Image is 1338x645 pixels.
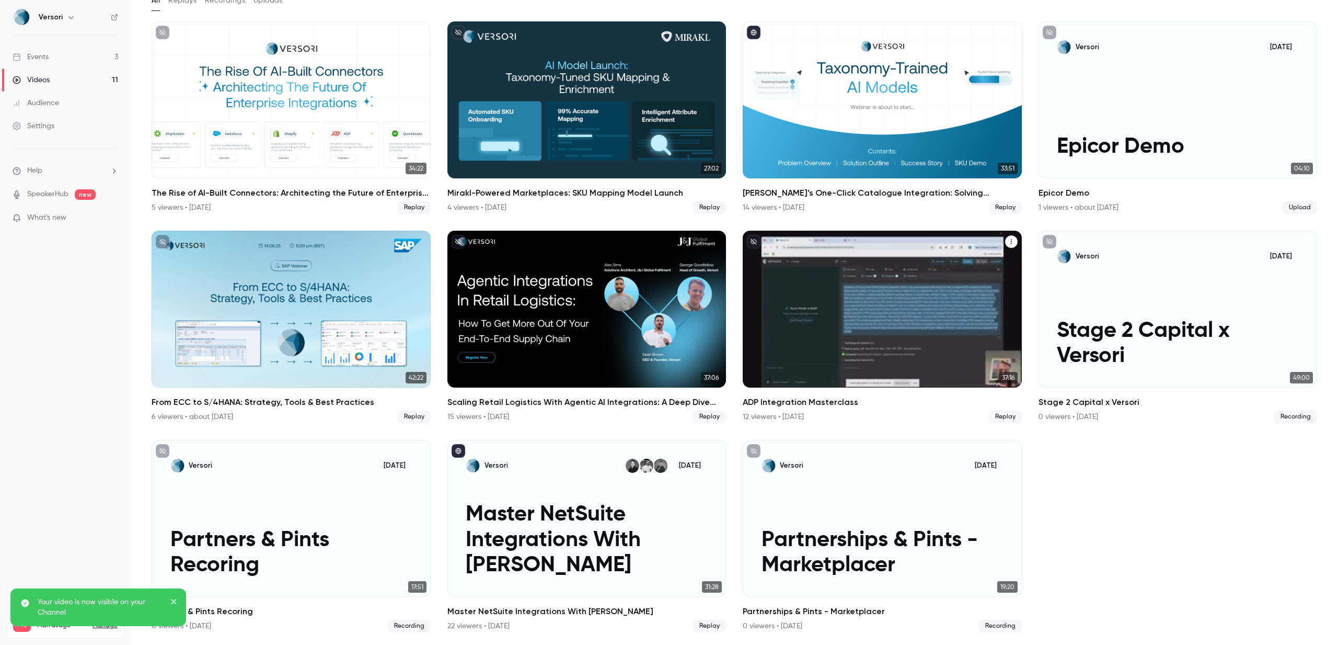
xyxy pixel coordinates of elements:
span: Replay [989,411,1022,423]
div: 22 viewers • [DATE] [447,621,510,631]
span: [DATE] [1264,40,1298,54]
button: unpublished [452,235,465,248]
div: 0 viewers • [DATE] [1039,412,1098,422]
img: Partnerships & Pints - Marketplacer [762,459,776,473]
ul: Videos [152,21,1317,632]
div: 1 viewers • about [DATE] [1039,202,1118,213]
span: 33:51 [998,163,1018,174]
p: Epicor Demo [1057,134,1298,160]
img: Stage 2 Capital x Versori [1057,250,1071,264]
li: The Rise of AI-Built Connectors: Architecting the Future of Enterprise Integration [152,21,431,214]
span: Replay [693,201,726,214]
span: Replay [693,620,726,632]
iframe: Noticeable Trigger [106,213,118,223]
span: 49:00 [1290,372,1313,383]
button: close [170,597,178,609]
span: 42:22 [406,372,426,383]
span: Recording [1274,411,1317,423]
p: Partners & Pints Recoring [170,528,412,579]
li: Scaling Retail Logistics With Agentic AI Integrations: A Deep Dive With J&J Global [447,231,726,423]
span: Replay [398,411,431,423]
li: Partners & Pints Recoring [152,440,431,632]
a: Stage 2 Capital x VersoriVersori[DATE]Stage 2 Capital x Versori49:00Stage 2 Capital x Versori0 vi... [1039,231,1318,423]
li: help-dropdown-opener [13,165,118,176]
span: 37:06 [701,372,722,383]
div: 4 viewers • [DATE] [447,202,506,213]
span: Upload [1283,201,1317,214]
button: unpublished [156,444,169,458]
p: Versori [1076,252,1099,261]
span: 04:10 [1291,163,1313,174]
h6: Versori [39,12,63,22]
a: Master NetSuite Integrations With VersoriVersoriMaureen JohnsonSean BrownGeorge Goodfellow[DATE]M... [447,440,726,632]
span: Replay [989,201,1022,214]
button: published [747,26,760,39]
img: Sean Brown [640,459,654,473]
div: Videos [13,75,50,85]
a: SpeakerHub [27,189,68,200]
div: Settings [13,121,54,131]
span: 27:02 [701,163,722,174]
div: Audience [13,98,59,108]
h2: Epicor Demo [1039,187,1318,199]
div: 14 viewers • [DATE] [743,202,804,213]
li: Epicor Demo [1039,21,1318,214]
span: 37:16 [999,372,1018,383]
img: George Goodfellow [626,459,640,473]
a: 37:06Scaling Retail Logistics With Agentic AI Integrations: A Deep Dive With J&J Global15 viewers... [447,231,726,423]
img: Epicor Demo [1057,40,1071,54]
h2: Stage 2 Capital x Versori [1039,396,1318,409]
span: 31:28 [702,581,722,593]
li: Versori’s One-Click Catalogue Integration: Solving Marketplace Data Challenges at Scale [743,21,1022,214]
p: Partnerships & Pints - Marketplacer [762,528,1003,579]
a: Partnerships & Pints - MarketplacerVersori[DATE]Partnerships & Pints - Marketplacer19:20Partnersh... [743,440,1022,632]
div: 0 viewers • [DATE] [743,621,802,631]
div: 5 viewers • [DATE] [152,202,211,213]
button: unpublished [156,26,169,39]
h2: Mirakl-Powered Marketplaces: SKU Mapping Model Launch [447,187,726,199]
div: 15 viewers • [DATE] [447,412,509,422]
li: Master NetSuite Integrations With Versori [447,440,726,632]
a: Epicor DemoVersori[DATE]Epicor Demo04:10Epicor Demo1 viewers • about [DATE]Upload [1039,21,1318,214]
button: unpublished [747,444,760,458]
img: Master NetSuite Integrations With Versori [466,459,480,473]
h2: Partners & Pints Recoring [152,605,431,618]
p: Stage 2 Capital x Versori [1057,319,1298,369]
span: Replay [693,411,726,423]
span: What's new [27,212,66,223]
button: published [452,444,465,458]
p: Versori [780,461,803,470]
a: 37:16ADP Integration Masterclass12 viewers • [DATE]Replay [743,231,1022,423]
p: Versori [1076,42,1099,52]
h2: [PERSON_NAME]’s One-Click Catalogue Integration: Solving Marketplace Data Challenges at Scale [743,187,1022,199]
a: 42:22From ECC to S/4HANA: Strategy, Tools & Best Practices6 viewers • about [DATE]Replay [152,231,431,423]
li: ADP Integration Masterclass [743,231,1022,423]
div: 6 viewers • about [DATE] [152,412,233,422]
div: 12 viewers • [DATE] [743,412,804,422]
span: Replay [398,201,431,214]
p: Master NetSuite Integrations With [PERSON_NAME] [466,502,707,578]
span: 19:20 [997,581,1018,593]
button: unpublished [1043,235,1056,248]
h2: Master NetSuite Integrations With [PERSON_NAME] [447,605,726,618]
h2: The Rise of AI-Built Connectors: Architecting the Future of Enterprise Integration [152,187,431,199]
li: Stage 2 Capital x Versori [1039,231,1318,423]
li: From ECC to S/4HANA: Strategy, Tools & Best Practices [152,231,431,423]
h2: Partnerships & Pints - Marketplacer [743,605,1022,618]
span: [DATE] [968,459,1002,473]
p: Versori [189,461,212,470]
span: 34:22 [406,163,426,174]
h2: From ECC to S/4HANA: Strategy, Tools & Best Practices [152,396,431,409]
button: unpublished [1043,26,1056,39]
img: Versori [13,9,30,26]
span: Recording [979,620,1022,632]
p: Your video is now visible on your Channel [38,597,163,618]
button: unpublished [452,26,465,39]
button: unpublished [747,235,760,248]
p: Versori [485,461,508,470]
button: unpublished [156,235,169,248]
li: Partnerships & Pints - Marketplacer [743,440,1022,632]
a: 33:51[PERSON_NAME]’s One-Click Catalogue Integration: Solving Marketplace Data Challenges at Scal... [743,21,1022,214]
a: 34:22The Rise of AI-Built Connectors: Architecting the Future of Enterprise Integration5 viewers ... [152,21,431,214]
span: [DATE] [1264,250,1298,264]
